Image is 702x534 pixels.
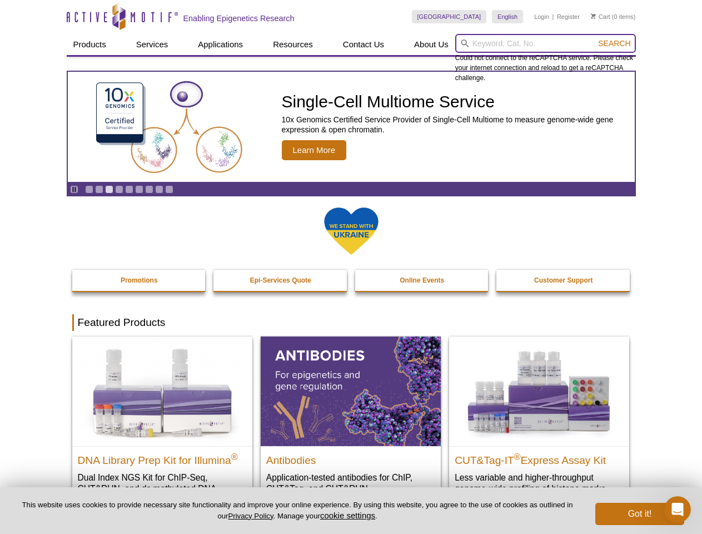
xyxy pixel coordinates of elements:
p: This website uses cookies to provide necessary site functionality and improve your online experie... [18,500,577,521]
img: Your Cart [591,13,596,19]
button: cookie settings [320,511,375,520]
div: Could not connect to the reCAPTCHA service. Please check your internet connection and reload to g... [455,34,636,83]
a: Customer Support [496,270,631,291]
a: Go to slide 6 [135,185,143,194]
a: Cart [591,13,610,21]
a: Go to slide 3 [105,185,113,194]
p: Dual Index NGS Kit for ChIP-Seq, CUT&RUN, and ds methylated DNA assays. [78,472,247,506]
h2: Enabling Epigenetics Research [183,13,295,23]
a: English [492,10,523,23]
img: CUT&Tag-IT® Express Assay Kit [449,337,629,446]
a: Resources [266,34,320,55]
img: We Stand With Ukraine [323,206,379,256]
strong: Customer Support [534,276,593,284]
a: Online Events [355,270,490,291]
a: All Antibodies Antibodies Application-tested antibodies for ChIP, CUT&Tag, and CUT&RUN. [261,337,441,505]
strong: Promotions [121,276,158,284]
p: Less variable and higher-throughput genome-wide profiling of histone marks​. [455,472,624,495]
a: Privacy Policy [228,512,273,520]
a: Register [557,13,580,21]
a: Go to slide 8 [155,185,163,194]
p: 10x Genomics Certified Service Provider of Single-Cell Multiome to measure genome-wide gene expre... [282,115,629,135]
img: DNA Library Prep Kit for Illumina [72,337,252,446]
a: Single-Cell Multiome Service Single-Cell Multiome Service 10x Genomics Certified Service Provider... [68,72,635,182]
a: Go to slide 5 [125,185,133,194]
iframe: Intercom live chat [664,496,691,523]
a: Go to slide 9 [165,185,173,194]
a: Products [67,34,113,55]
h2: CUT&Tag-IT Express Assay Kit [455,449,624,466]
a: About Us [407,34,455,55]
input: Keyword, Cat. No. [455,34,636,53]
a: Epi-Services Quote [213,270,348,291]
a: CUT&Tag-IT® Express Assay Kit CUT&Tag-IT®Express Assay Kit Less variable and higher-throughput ge... [449,337,629,505]
a: Login [534,13,549,21]
h2: Antibodies [266,449,435,466]
a: Go to slide 1 [85,185,93,194]
p: Application-tested antibodies for ChIP, CUT&Tag, and CUT&RUN. [266,472,435,495]
span: Search [598,39,630,48]
span: Learn More [282,140,347,160]
h2: DNA Library Prep Kit for Illumina [78,449,247,466]
strong: Epi-Services Quote [250,276,311,284]
a: Go to slide 4 [115,185,123,194]
a: [GEOGRAPHIC_DATA] [412,10,487,23]
h2: Featured Products [72,314,630,331]
a: Services [130,34,175,55]
sup: ® [231,452,238,461]
li: (0 items) [591,10,636,23]
a: Go to slide 2 [95,185,103,194]
article: Single-Cell Multiome Service [68,72,635,182]
a: Promotions [72,270,207,291]
a: Toggle autoplay [70,185,78,194]
h2: Single-Cell Multiome Service [282,93,629,110]
li: | [552,10,554,23]
strong: Online Events [400,276,444,284]
img: All Antibodies [261,337,441,446]
a: DNA Library Prep Kit for Illumina DNA Library Prep Kit for Illumina® Dual Index NGS Kit for ChIP-... [72,337,252,516]
button: Got it! [595,503,684,525]
sup: ® [514,452,521,461]
a: Go to slide 7 [145,185,153,194]
img: Single-Cell Multiome Service [86,76,252,178]
button: Search [595,38,634,48]
a: Contact Us [336,34,391,55]
a: Applications [191,34,250,55]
